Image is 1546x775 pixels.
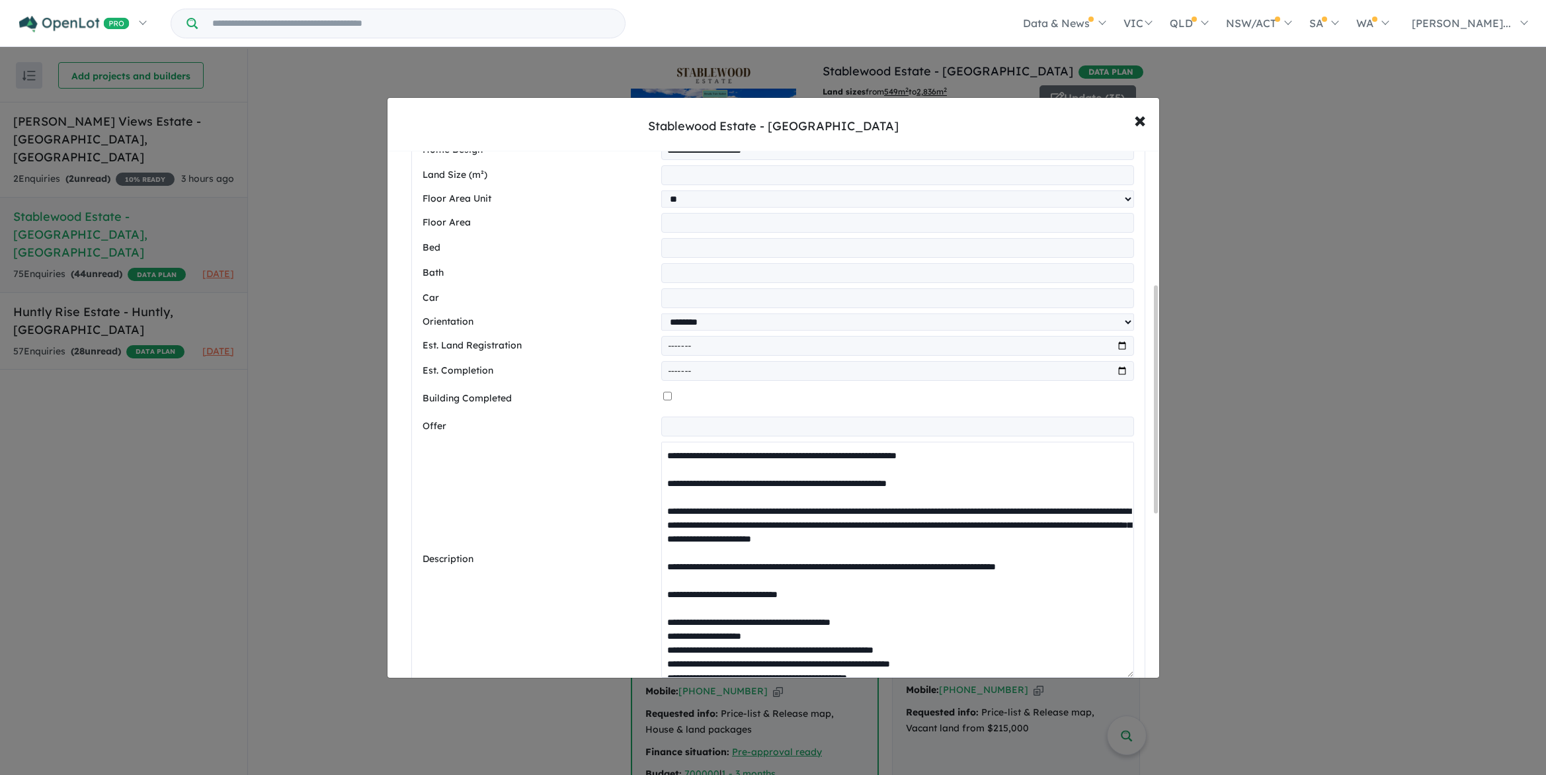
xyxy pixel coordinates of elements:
[423,265,657,281] label: Bath
[423,363,657,379] label: Est. Completion
[423,290,657,306] label: Car
[423,215,657,231] label: Floor Area
[423,419,657,434] label: Offer
[423,167,657,183] label: Land Size (m²)
[1412,17,1511,30] span: [PERSON_NAME]...
[423,551,657,567] label: Description
[423,191,657,207] label: Floor Area Unit
[200,9,622,38] input: Try estate name, suburb, builder or developer
[423,338,657,354] label: Est. Land Registration
[423,314,657,330] label: Orientation
[423,240,657,256] label: Bed
[19,16,130,32] img: Openlot PRO Logo White
[1134,105,1146,134] span: ×
[648,118,899,135] div: Stablewood Estate - [GEOGRAPHIC_DATA]
[423,391,658,407] label: Building Completed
